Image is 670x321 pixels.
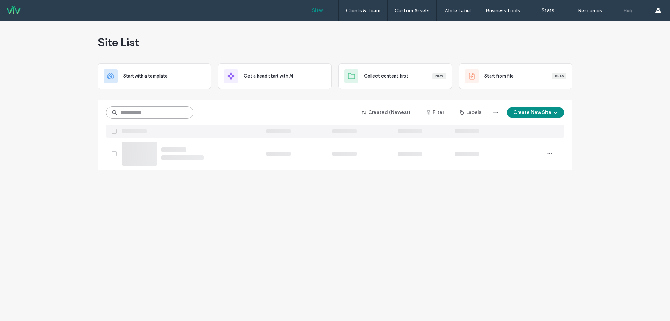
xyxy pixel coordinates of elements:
label: Business Tools [486,8,520,14]
label: Custom Assets [395,8,430,14]
span: Start with a template [123,73,168,80]
label: White Label [444,8,471,14]
div: Start with a template [98,63,211,89]
div: New [432,73,446,79]
span: Start from file [484,73,514,80]
label: Sites [312,7,324,14]
label: Resources [578,8,602,14]
span: Site List [98,35,139,49]
div: Get a head start with AI [218,63,332,89]
div: Start from fileBeta [459,63,572,89]
button: Labels [454,107,487,118]
label: Stats [542,7,554,14]
div: Collect content firstNew [338,63,452,89]
button: Create New Site [507,107,564,118]
span: Get a head start with AI [244,73,293,80]
button: Created (Newest) [356,107,417,118]
div: Beta [552,73,566,79]
span: Help [16,5,30,11]
span: Collect content first [364,73,408,80]
label: Clients & Team [346,8,380,14]
label: Help [623,8,634,14]
button: Filter [419,107,451,118]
